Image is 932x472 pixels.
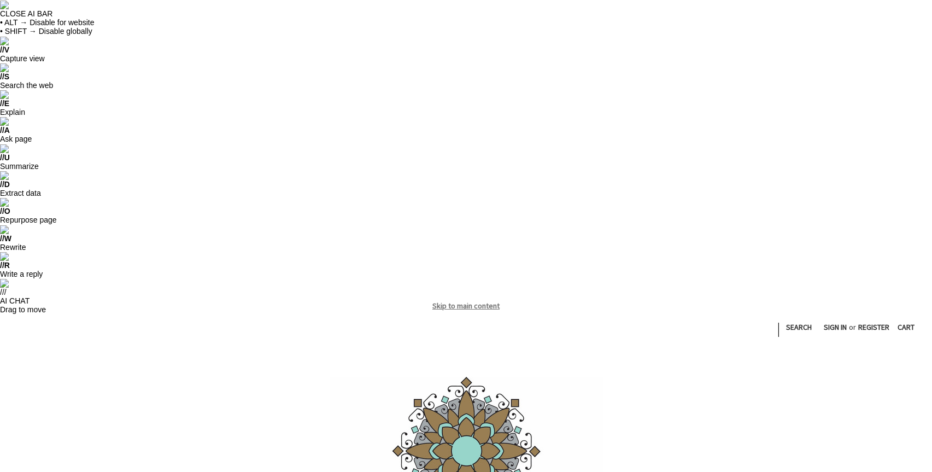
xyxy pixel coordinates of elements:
[780,314,818,341] a: Search
[898,322,915,332] span: Cart
[818,314,853,341] a: Sign in
[852,314,895,341] a: Register
[848,322,857,333] span: or
[776,318,780,339] li: |
[892,314,921,341] a: Cart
